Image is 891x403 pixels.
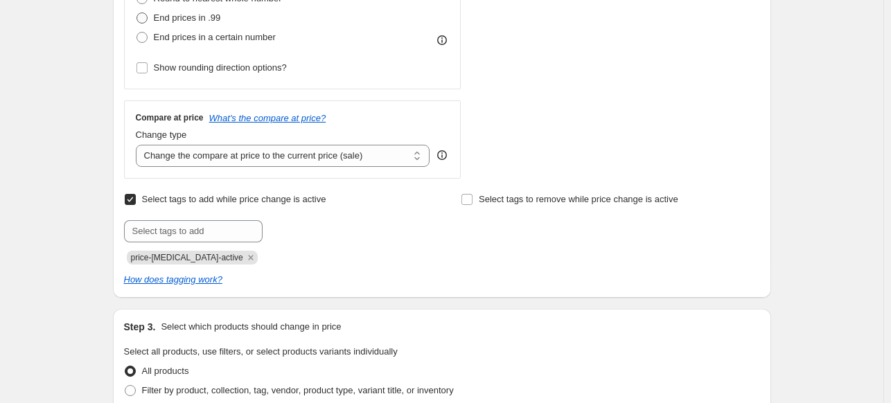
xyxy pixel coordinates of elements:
[131,253,243,262] span: price-change-job-active
[136,112,204,123] h3: Compare at price
[124,346,398,357] span: Select all products, use filters, or select products variants individually
[154,62,287,73] span: Show rounding direction options?
[136,129,187,140] span: Change type
[142,366,189,376] span: All products
[479,194,678,204] span: Select tags to remove while price change is active
[142,194,326,204] span: Select tags to add while price change is active
[124,320,156,334] h2: Step 3.
[124,220,263,242] input: Select tags to add
[245,251,257,264] button: Remove price-change-job-active
[154,32,276,42] span: End prices in a certain number
[209,113,326,123] button: What's the compare at price?
[435,148,449,162] div: help
[161,320,341,334] p: Select which products should change in price
[154,12,221,23] span: End prices in .99
[142,385,454,395] span: Filter by product, collection, tag, vendor, product type, variant title, or inventory
[124,274,222,285] a: How does tagging work?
